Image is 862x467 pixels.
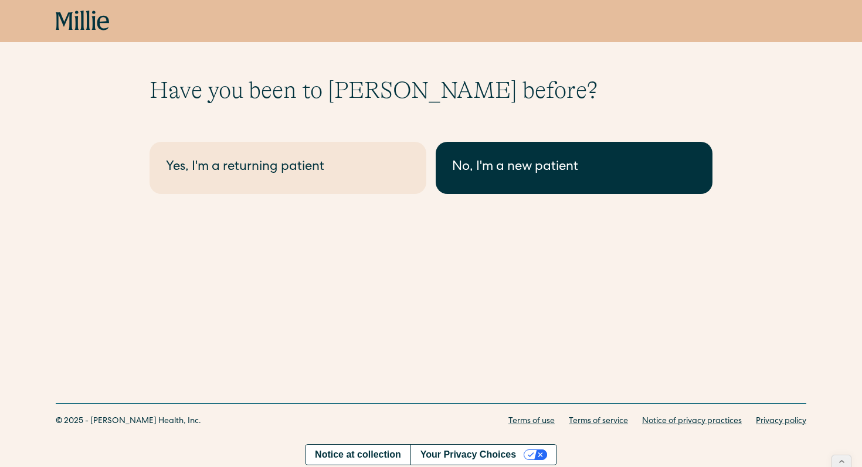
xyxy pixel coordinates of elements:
div: No, I'm a new patient [452,158,696,178]
a: No, I'm a new patient [436,142,712,194]
a: Terms of use [508,415,555,428]
div: Yes, I'm a returning patient [166,158,410,178]
button: Your Privacy Choices [410,445,556,465]
h1: Have you been to [PERSON_NAME] before? [150,76,712,104]
a: Notice of privacy practices [642,415,742,428]
div: © 2025 - [PERSON_NAME] Health, Inc. [56,415,201,428]
a: Privacy policy [756,415,806,428]
a: Terms of service [569,415,628,428]
a: Yes, I'm a returning patient [150,142,426,194]
a: Notice at collection [306,445,410,465]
